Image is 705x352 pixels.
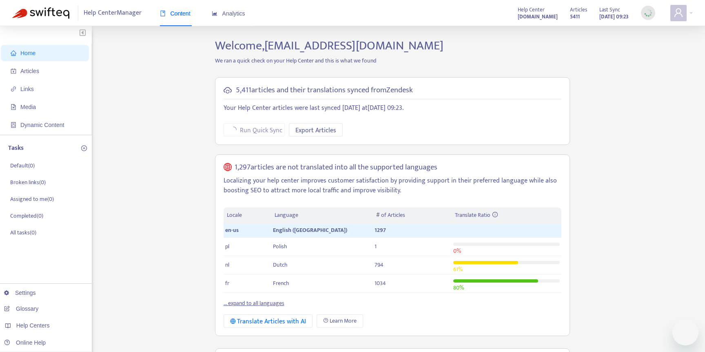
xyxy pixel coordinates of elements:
span: Export Articles [295,125,336,136]
span: Help Center [518,5,545,14]
span: English ([GEOGRAPHIC_DATA]) [273,225,347,235]
span: 0 % [453,246,461,256]
span: Polish [273,242,287,251]
span: French [273,278,289,288]
span: Articles [20,68,39,74]
button: Export Articles [289,123,343,136]
span: Content [160,10,191,17]
iframe: Button to launch messaging window [672,319,698,345]
button: Translate Articles with AI [224,314,313,327]
a: Glossary [4,305,38,312]
span: en-us [225,225,239,235]
a: ... expand to all languages [224,299,284,308]
p: Completed ( 0 ) [10,212,43,220]
p: Broken links ( 0 ) [10,178,46,187]
span: link [11,86,16,92]
span: 794 [375,260,384,270]
h5: 1,297 articles are not translated into all the supported languages [235,163,437,172]
span: Help Centers [16,322,50,329]
a: [DOMAIN_NAME] [518,12,558,21]
span: Media [20,104,36,110]
span: nl [225,260,229,270]
span: global [224,163,232,172]
p: Default ( 0 ) [10,161,35,170]
span: pl [225,242,229,251]
a: Online Help [4,339,46,346]
div: Translate Articles with AI [230,316,306,327]
span: 80 % [453,283,464,292]
span: 1297 [375,225,386,235]
button: Run Quick Sync [224,123,285,136]
span: loading [229,126,237,134]
span: fr [225,278,229,288]
span: area-chart [212,11,217,16]
p: All tasks ( 0 ) [10,228,36,237]
span: Learn More [330,316,357,325]
th: Locale [224,207,272,223]
p: Localizing your help center improves customer satisfaction by providing support in their preferre... [224,176,561,196]
span: Home [20,50,35,56]
img: sync_loading.0b5143dde30e3a21642e.gif [643,8,653,18]
span: Run Quick Sync [240,125,282,136]
span: file-image [11,104,16,110]
span: plus-circle [81,145,87,151]
div: Translate Ratio [455,211,558,220]
p: Tasks [8,143,24,153]
strong: 5411 [570,12,580,21]
span: book [160,11,166,16]
span: 61 % [453,265,463,274]
p: Assigned to me ( 0 ) [10,195,54,203]
span: user [674,8,683,18]
h5: 5,411 articles and their translations synced from Zendesk [236,86,413,95]
p: We ran a quick check on your Help Center and this is what we found [209,56,576,65]
strong: [DATE] 09:23 [599,12,629,21]
a: Settings [4,290,36,296]
span: Links [20,86,34,92]
a: Learn More [317,314,363,327]
span: Dynamic Content [20,122,64,128]
span: container [11,122,16,128]
span: 1034 [375,278,386,288]
th: Language [271,207,372,223]
span: Last Sync [599,5,620,14]
span: home [11,50,16,56]
span: Welcome, [EMAIL_ADDRESS][DOMAIN_NAME] [215,36,443,56]
span: cloud-sync [224,86,232,94]
img: Swifteq [12,7,69,19]
span: account-book [11,68,16,74]
span: 1 [375,242,377,251]
th: # of Articles [373,207,452,223]
span: Dutch [273,260,288,270]
span: Help Center Manager [84,5,142,21]
span: Analytics [212,10,245,17]
span: Articles [570,5,587,14]
p: Your Help Center articles were last synced [DATE] at [DATE] 09:23 . [224,103,561,113]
